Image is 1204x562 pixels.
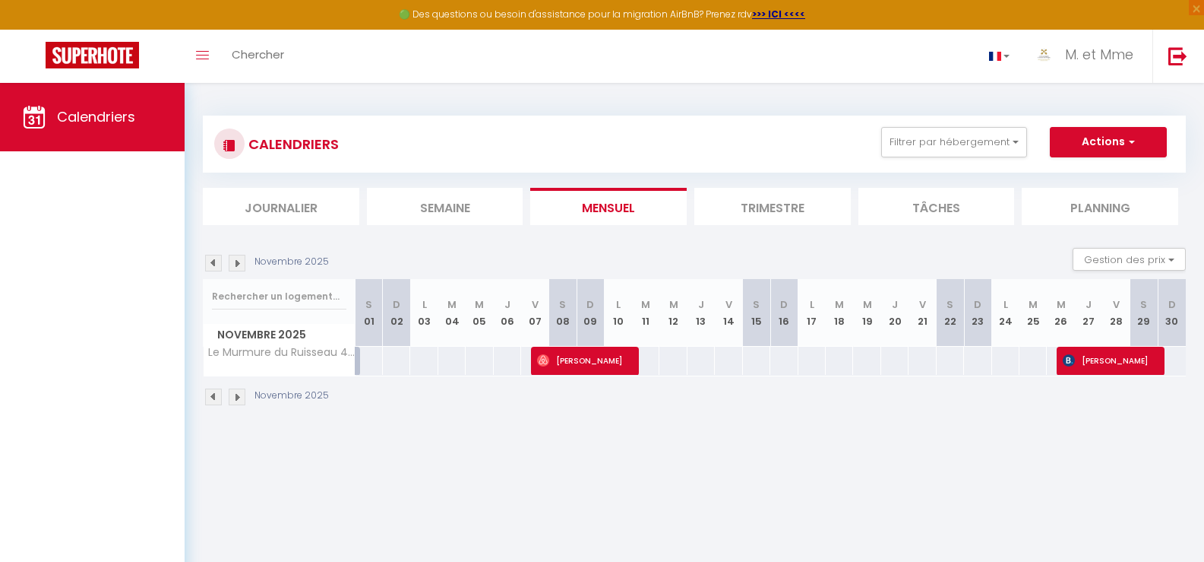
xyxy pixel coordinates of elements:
[992,279,1019,347] th: 24
[1021,30,1152,83] a: ... M. et Mme
[753,297,760,312] abbr: S
[356,279,383,347] th: 01
[974,297,981,312] abbr: D
[530,188,687,225] li: Mensuel
[798,279,826,347] th: 17
[826,279,853,347] th: 18
[204,324,355,346] span: Novembre 2025
[559,297,566,312] abbr: S
[410,279,438,347] th: 03
[393,297,400,312] abbr: D
[715,279,742,347] th: 14
[212,283,346,310] input: Rechercher un logement...
[687,279,715,347] th: 13
[659,279,687,347] th: 12
[858,188,1015,225] li: Tâches
[549,279,577,347] th: 08
[770,279,798,347] th: 16
[367,188,523,225] li: Semaine
[422,297,427,312] abbr: L
[586,297,594,312] abbr: D
[1168,46,1187,65] img: logout
[577,279,604,347] th: 09
[853,279,880,347] th: 19
[57,107,135,126] span: Calendriers
[1063,346,1154,375] span: [PERSON_NAME]
[383,279,410,347] th: 02
[438,279,466,347] th: 04
[232,46,284,62] span: Chercher
[752,8,805,21] a: >>> ICI <<<<
[203,188,359,225] li: Journalier
[1085,297,1092,312] abbr: J
[909,279,936,347] th: 21
[1050,127,1167,157] button: Actions
[641,297,650,312] abbr: M
[254,255,329,269] p: Novembre 2025
[532,297,539,312] abbr: V
[1065,45,1133,64] span: M. et Mme
[725,297,732,312] abbr: V
[365,297,372,312] abbr: S
[1113,297,1120,312] abbr: V
[220,30,295,83] a: Chercher
[919,297,926,312] abbr: V
[466,279,493,347] th: 05
[1102,279,1130,347] th: 28
[743,279,770,347] th: 15
[604,279,631,347] th: 10
[669,297,678,312] abbr: M
[1075,279,1102,347] th: 27
[632,279,659,347] th: 11
[1003,297,1008,312] abbr: L
[881,279,909,347] th: 20
[1073,248,1186,271] button: Gestion des prix
[694,188,851,225] li: Trimestre
[537,346,628,375] span: [PERSON_NAME]
[504,297,510,312] abbr: J
[475,297,484,312] abbr: M
[1032,43,1055,66] img: ...
[206,347,358,358] span: Le Murmure du Ruisseau 4* - Sauna, terrasse & BBQ
[1019,279,1047,347] th: 25
[863,297,872,312] abbr: M
[780,297,788,312] abbr: D
[1022,188,1178,225] li: Planning
[1029,297,1038,312] abbr: M
[698,297,704,312] abbr: J
[835,297,844,312] abbr: M
[1140,297,1147,312] abbr: S
[1057,297,1066,312] abbr: M
[245,127,339,161] h3: CALENDRIERS
[616,297,621,312] abbr: L
[946,297,953,312] abbr: S
[937,279,964,347] th: 22
[1168,297,1176,312] abbr: D
[1158,279,1186,347] th: 30
[1130,279,1158,347] th: 29
[447,297,457,312] abbr: M
[1047,279,1074,347] th: 26
[892,297,898,312] abbr: J
[494,279,521,347] th: 06
[46,42,139,68] img: Super Booking
[521,279,548,347] th: 07
[254,389,329,403] p: Novembre 2025
[964,279,991,347] th: 23
[881,127,1027,157] button: Filtrer par hébergement
[810,297,814,312] abbr: L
